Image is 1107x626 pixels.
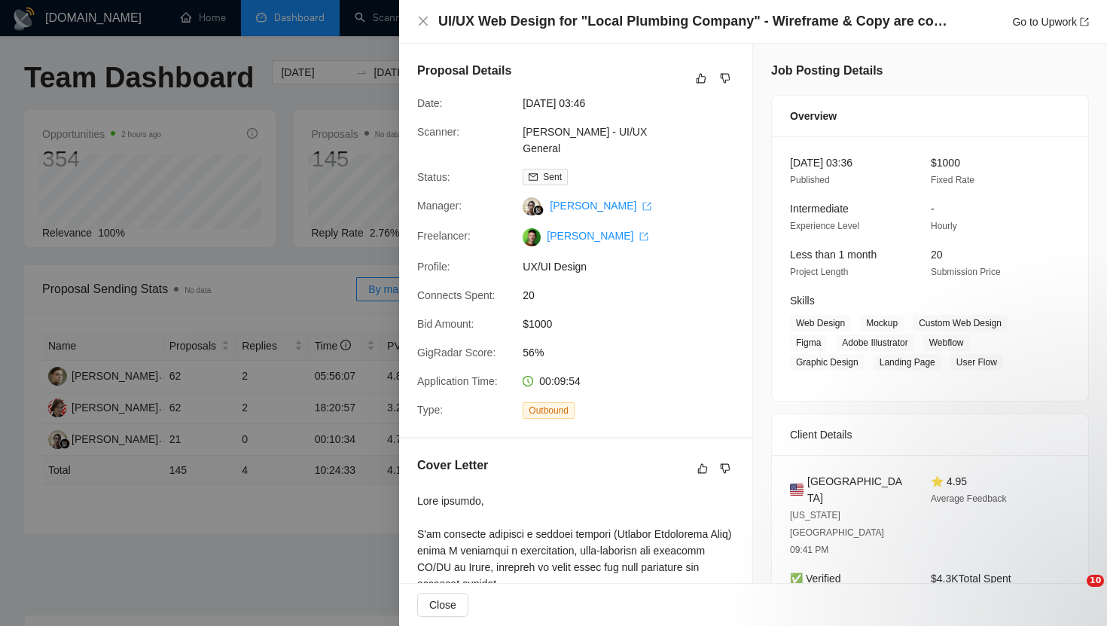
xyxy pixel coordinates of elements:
[550,200,651,212] a: [PERSON_NAME] export
[417,375,498,387] span: Application Time:
[790,203,849,215] span: Intermediate
[417,289,496,301] span: Connects Spent:
[720,72,730,84] span: dislike
[836,334,913,351] span: Adobe Illustrator
[790,414,1070,455] div: Client Details
[790,510,884,555] span: [US_STATE][GEOGRAPHIC_DATA] 09:41 PM
[529,173,538,182] span: mail
[696,72,706,84] span: like
[642,202,651,211] span: export
[931,203,935,215] span: -
[790,481,804,498] img: 🇺🇸
[429,597,456,613] span: Close
[790,221,859,231] span: Experience Level
[417,126,459,138] span: Scanner:
[913,315,1008,331] span: Custom Web Design
[790,295,815,307] span: Skills
[931,249,943,261] span: 20
[417,347,496,359] span: GigRadar Score:
[790,573,841,585] span: ✅ Verified
[417,171,450,183] span: Status:
[539,375,581,387] span: 00:09:54
[720,463,730,475] span: dislike
[417,15,429,27] span: close
[860,315,904,331] span: Mockup
[931,175,974,185] span: Fixed Rate
[417,230,471,242] span: Freelancer:
[807,473,907,506] span: [GEOGRAPHIC_DATA]
[438,12,958,31] h4: UI/UX Web Design for "Local Plumbing Company" - Wireframe & Copy are completed
[771,62,883,80] h5: Job Posting Details
[543,172,562,182] span: Sent
[547,230,648,242] a: [PERSON_NAME] export
[417,200,462,212] span: Manager:
[790,108,837,124] span: Overview
[931,157,960,169] span: $1000
[533,205,544,215] img: gigradar-bm.png
[523,402,575,419] span: Outbound
[790,315,851,331] span: Web Design
[523,287,749,304] span: 20
[1080,17,1089,26] span: export
[716,69,734,87] button: dislike
[1056,575,1092,611] iframe: Intercom live chat
[523,344,749,361] span: 56%
[1087,575,1104,587] span: 10
[697,463,708,475] span: like
[523,95,749,111] span: [DATE] 03:46
[417,97,442,109] span: Date:
[523,316,749,332] span: $1000
[523,376,533,386] span: clock-circle
[923,334,970,351] span: Webflow
[931,221,957,231] span: Hourly
[523,258,749,275] span: UX/UI Design
[417,318,474,330] span: Bid Amount:
[417,15,429,28] button: Close
[790,334,827,351] span: Figma
[716,460,734,478] button: dislike
[417,457,488,475] h5: Cover Letter
[417,404,443,416] span: Type:
[694,460,712,478] button: like
[692,69,710,87] button: like
[790,157,852,169] span: [DATE] 03:36
[417,62,511,80] h5: Proposal Details
[523,126,647,154] a: [PERSON_NAME] - UI/UX General
[639,232,648,241] span: export
[931,267,1001,277] span: Submission Price
[523,228,541,246] img: c16pGwGrh3ocwXKs_QLemoNvxF5hxZwYyk4EQ7X_OQYVbd2jgSzNEOmhmNm2noYs8N
[1012,16,1089,28] a: Go to Upworkexport
[874,354,941,371] span: Landing Page
[417,593,468,617] button: Close
[790,354,865,371] span: Graphic Design
[950,354,1003,371] span: User Flow
[790,175,830,185] span: Published
[790,249,877,261] span: Less than 1 month
[931,475,967,487] span: ⭐ 4.95
[790,267,848,277] span: Project Length
[417,261,450,273] span: Profile:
